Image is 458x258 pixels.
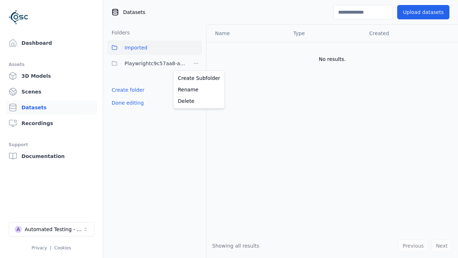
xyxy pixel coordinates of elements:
a: Create folder [112,86,145,94]
a: Cookies [54,245,71,250]
h3: Folders [107,29,130,36]
img: Logo [9,7,29,27]
a: Rename [175,84,223,95]
span: Playwrightc9c57aa8-ad15-42ed-8c26-21b2775e5052 [125,59,186,68]
a: Create Subfolder [175,72,223,84]
button: Upload datasets [397,5,449,19]
span: | [50,245,52,250]
a: Datasets [6,100,97,115]
a: Documentation [6,149,97,163]
a: 3D Models [6,69,97,83]
span: Showing all results [212,243,259,249]
a: Recordings [6,116,97,130]
th: Created [364,25,447,42]
span: Imported [125,43,147,52]
a: Scenes [6,85,97,99]
th: Type [288,25,364,42]
div: A [15,226,22,233]
a: Dashboard [6,36,97,50]
a: Delete [175,95,223,107]
div: Assets [9,60,94,69]
span: Datasets [123,9,145,16]
button: Done editing [107,96,148,109]
a: Privacy [31,245,47,250]
th: Name [206,25,288,42]
div: Automated Testing - Playwright [25,226,83,233]
button: Select a workspace [9,222,94,236]
td: No results. [206,42,458,76]
div: Support [9,140,94,149]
